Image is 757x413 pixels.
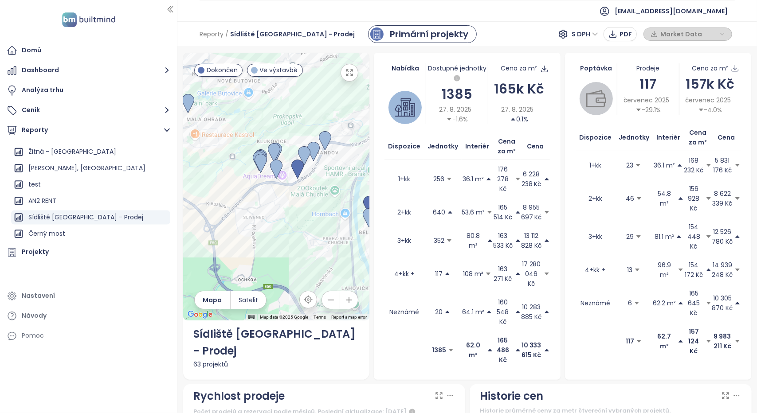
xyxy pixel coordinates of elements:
div: -4.0% [698,105,722,115]
td: 2+kk [576,179,615,218]
p: 117 [626,336,634,346]
div: Projekty [22,246,49,257]
p: 36.1 m² [463,174,484,184]
p: 163 533 Kč [493,231,513,250]
span: caret-down [706,234,712,240]
span: caret-up [486,176,492,182]
p: 54.8 m² [653,189,676,208]
span: / [225,26,228,42]
span: Mapa [203,295,222,305]
div: AN2 RENT [28,195,56,206]
div: AN2 RENT [11,194,170,208]
div: Černý most [11,227,170,241]
p: 5 831 176 Kč [712,156,733,175]
span: caret-up [444,271,451,277]
p: 81.1 m² [655,232,674,242]
div: test [11,178,170,192]
th: Cena za m² [684,124,712,151]
span: caret-up [544,238,550,244]
div: Historie cen [480,388,544,405]
span: caret-down [544,209,550,215]
p: 165 645 Kč [684,288,704,318]
span: caret-down [446,116,452,122]
div: 165k Kč [488,78,550,99]
span: caret-up [677,162,683,168]
p: 62.7 m² [653,331,676,351]
span: caret-up [678,195,684,202]
p: 10 333 615 Kč [521,340,542,360]
th: Dispozice [576,124,615,151]
p: 1385 [432,345,446,355]
span: caret-down [635,234,642,240]
p: 53.6 m² [462,207,485,217]
span: caret-down [635,162,641,168]
a: Domů [4,42,173,59]
div: Pomoc [22,330,44,341]
th: Interiér [653,124,684,151]
p: 13 112 828 Kč [521,231,542,250]
a: Open this area in Google Maps (opens a new window) [185,309,215,320]
td: 1+kk [576,151,615,179]
p: 96.9 m² [653,260,676,280]
div: Cena za m² [501,63,537,73]
span: caret-down [446,176,452,182]
img: logo [59,11,118,29]
th: Jednotky [424,133,462,160]
a: primary [368,25,477,43]
span: caret-down [634,267,640,273]
a: Terms (opens in new tab) [314,315,326,319]
div: button [648,27,727,41]
img: Google [185,309,215,320]
p: 256 [433,174,444,184]
div: Sídliště [GEOGRAPHIC_DATA] - Prodej [28,212,143,223]
span: 27. 8. 2025 [439,105,471,114]
div: 1385 [426,84,488,105]
button: Reporty [4,121,173,139]
span: caret-up [544,176,550,182]
p: 9 983 211 Kč [712,331,733,351]
div: Nastavení [22,290,55,301]
td: 3+kk [576,218,615,256]
div: Analýza trhu [22,85,63,96]
div: 157k Kč [679,74,741,94]
span: Market Data [660,27,718,41]
span: caret-up [678,338,684,344]
span: caret-up [487,238,493,244]
span: caret-down [734,195,741,202]
a: Report a map error [331,315,367,319]
td: 2+kk [384,198,424,226]
div: [PERSON_NAME], [GEOGRAPHIC_DATA] [11,161,170,175]
div: Návody [22,310,47,321]
p: 154 172 Kč [684,260,704,280]
p: 10 305 870 Kč [712,293,733,313]
span: S DPH [572,27,598,41]
div: Rychlost prodeje [194,388,285,405]
p: 80.8 m² [462,231,485,250]
th: Cena [521,133,550,160]
div: -1.6% [446,114,468,124]
p: 36.1 m² [654,160,675,170]
p: 62.2 m² [653,298,676,308]
span: Map data ©2025 Google [260,315,308,319]
span: Sídliště [GEOGRAPHIC_DATA] - Prodej [230,26,355,42]
p: 8 955 697 Kč [521,203,542,222]
div: Nabídka [384,63,426,73]
p: 46 [626,194,634,203]
td: 4+kk + [576,256,615,284]
span: caret-down [446,238,452,244]
td: Neznámé [384,293,424,331]
span: červenec 2025 [686,95,731,105]
div: Černý most [28,228,65,239]
button: Mapa [195,291,230,309]
p: 8 622 339 Kč [712,189,733,208]
span: caret-down [698,107,704,113]
span: caret-up [544,309,550,315]
p: 29 [626,232,634,242]
span: Satelit [239,295,258,305]
div: 0.1% [510,114,528,124]
span: caret-down [706,162,712,168]
span: caret-down [635,107,642,113]
div: Žitná - [GEOGRAPHIC_DATA] [28,146,116,157]
button: Keyboard shortcuts [248,314,255,320]
p: 176 278 Kč [493,164,513,194]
